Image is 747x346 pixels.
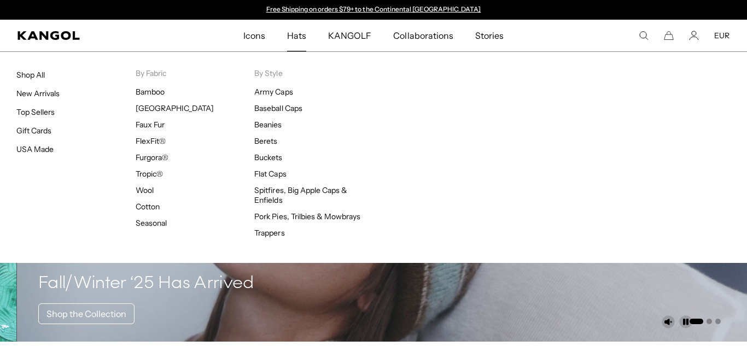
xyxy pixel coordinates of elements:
[664,31,674,40] button: Cart
[254,212,360,221] a: Pork Pies, Trilbies & Mowbrays
[136,136,166,146] a: FlexFit®
[38,273,254,295] h4: Fall/Winter ‘25 Has Arrived
[254,228,284,238] a: Trappers
[276,20,317,51] a: Hats
[639,31,649,40] summary: Search here
[475,20,504,51] span: Stories
[254,87,293,97] a: Army Caps
[136,87,165,97] a: Bamboo
[16,70,45,80] a: Shop All
[254,120,282,130] a: Beanies
[254,185,347,205] a: Spitfires, Big Apple Caps & Enfields
[16,144,54,154] a: USA Made
[136,120,165,130] a: Faux Fur
[689,31,699,40] a: Account
[662,315,675,329] button: Unmute
[136,103,214,113] a: [GEOGRAPHIC_DATA]
[136,185,154,195] a: Wool
[464,20,515,51] a: Stories
[136,153,168,162] a: Furgora®
[232,20,276,51] a: Icons
[679,315,692,329] button: Pause
[287,20,306,51] span: Hats
[715,319,721,324] button: Go to slide 3
[707,319,712,324] button: Go to slide 2
[317,20,382,51] a: KANGOLF
[261,5,486,14] slideshow-component: Announcement bar
[243,20,265,51] span: Icons
[328,20,371,51] span: KANGOLF
[714,31,730,40] button: EUR
[136,218,167,228] a: Seasonal
[16,107,55,117] a: Top Sellers
[254,68,373,78] p: By Style
[261,5,486,14] div: 1 of 2
[16,126,51,136] a: Gift Cards
[254,153,282,162] a: Buckets
[136,169,163,179] a: Tropic®
[266,5,481,13] a: Free Shipping on orders $79+ to the Continental [GEOGRAPHIC_DATA]
[38,303,135,324] a: Shop the Collection
[688,316,721,325] ul: Select a slide to show
[16,89,60,98] a: New Arrivals
[254,103,302,113] a: Baseball Caps
[136,68,255,78] p: By Fabric
[382,20,464,51] a: Collaborations
[261,5,486,14] div: Announcement
[254,169,286,179] a: Flat Caps
[254,136,277,146] a: Berets
[136,202,160,212] a: Cotton
[690,319,703,324] button: Go to slide 1
[393,20,453,51] span: Collaborations
[17,31,161,40] a: Kangol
